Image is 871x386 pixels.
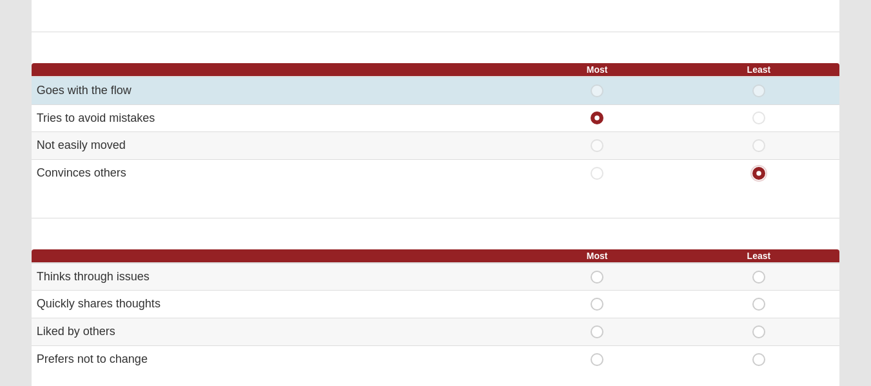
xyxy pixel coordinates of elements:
[516,249,678,263] th: Most
[32,345,516,372] td: Prefers not to change
[678,249,840,263] th: Least
[32,132,516,160] td: Not easily moved
[32,104,516,132] td: Tries to avoid mistakes
[32,318,516,346] td: Liked by others
[32,77,516,104] td: Goes with the flow
[32,159,516,186] td: Convinces others
[32,263,516,291] td: Thinks through issues
[32,291,516,318] td: Quickly shares thoughts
